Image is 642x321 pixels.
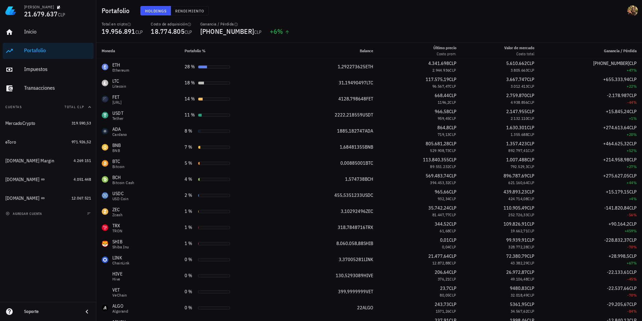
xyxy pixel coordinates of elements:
span: % [633,100,637,105]
div: USDC [112,190,128,197]
a: Impuestos [3,62,94,78]
span: CLP [449,148,456,153]
span: USDT [362,112,373,118]
div: avatar [627,5,638,16]
span: Moneda [102,48,115,53]
div: SHIB [112,238,129,245]
span: 1.357.423 [506,141,527,147]
div: SHIB-icon [102,240,108,247]
span: USDC [362,192,373,198]
span: CLP [449,125,456,131]
span: 569.483,74 [426,173,449,179]
div: USDT-icon [102,112,108,118]
div: 5 % [185,160,195,167]
span: CLP [528,196,534,201]
span: 72.380,79 [506,253,527,259]
span: 3.667.747 [506,76,527,82]
span: 12.872,88 [432,260,450,265]
div: FET-icon [102,96,108,102]
span: % [633,212,637,217]
span: 32.018,49 [511,293,528,298]
span: 113.840.355 [423,157,449,163]
span: +214.958,98 [603,157,629,163]
span: CLP [449,100,456,105]
span: CLP [528,132,534,137]
div: 8 % [185,128,195,135]
div: [DOMAIN_NAME] [5,195,39,201]
div: BTC [112,158,125,165]
span: CLP [527,205,534,211]
div: Costo prom. [433,51,456,57]
span: 1.007.488 [506,157,527,163]
div: 28 % [185,63,195,70]
a: MercadoCrypto 319.590,53 [3,115,94,131]
div: Impuestos [24,66,91,72]
div: Portafolio [24,47,91,54]
th: Portafolio %: Sin ordenar. Pulse para ordenar de forma ascendente. [179,43,285,59]
span: SHIB [363,240,373,246]
span: 439.893,23 [504,189,527,195]
div: TRON [112,229,123,233]
span: Balance [360,48,373,53]
span: -22.537,66 [607,285,629,291]
a: Transacciones [3,80,94,96]
span: % [633,84,637,89]
span: CLP [449,189,456,195]
span: ADA [365,128,373,134]
div: ADA-icon [102,128,108,135]
span: CLP [527,60,534,66]
div: [PERSON_NAME] [24,4,54,10]
span: 243,73 [435,301,449,307]
span: CLP [629,92,637,98]
span: 22 [357,305,362,311]
div: BCH-icon [102,176,108,183]
span: CLP [449,60,456,66]
span: CLP [629,221,637,227]
span: 81.447,77 [432,212,450,217]
span: 23,7 [440,285,449,291]
div: 1 % [185,208,195,215]
span: 19.662,71 [511,228,528,233]
span: -141.820,84 [604,205,629,211]
div: MercadoCrypto [5,121,35,126]
span: 896.787,69 [504,173,527,179]
div: BNB-icon [102,144,108,151]
div: ETH [112,62,129,68]
th: Moneda [96,43,179,59]
div: Bitcoin Cash [112,181,134,185]
div: USDT [112,110,123,116]
span: CLP [449,205,456,211]
span: 455,5351233 [334,192,362,198]
span: CLP [629,237,637,243]
span: agregar cuenta [7,212,42,216]
span: CLP [629,60,637,66]
div: BNB [112,142,121,149]
span: CLP [527,221,534,227]
span: CLP [527,189,534,195]
div: +52 [545,147,637,154]
span: CLP [449,141,456,147]
span: % [633,148,637,153]
span: 4128,798648 [338,96,366,102]
span: % [633,116,637,121]
span: Ganancia / Pérdida [604,48,637,53]
span: 130,5293089 [336,272,363,278]
span: +655.333,94 [603,76,629,82]
span: CLP [629,173,637,179]
span: 1,68481355 [340,144,365,150]
div: Costo total [504,51,534,57]
a: [DOMAIN_NAME] 4.051.448 [3,171,94,187]
span: 1,574738 [345,176,365,182]
span: +275.627,05 [603,173,629,179]
div: eToro [5,139,16,145]
div: +44 [545,179,637,186]
div: TRX-icon [102,224,108,231]
span: CLP [629,108,637,114]
span: 394.453,32 [430,180,449,185]
span: 80,05 [440,293,449,298]
span: 109.826,91 [504,221,527,227]
span: % [633,196,637,201]
div: Total en cripto [102,21,143,27]
span: LTC [366,80,373,86]
span: FET [366,96,373,102]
